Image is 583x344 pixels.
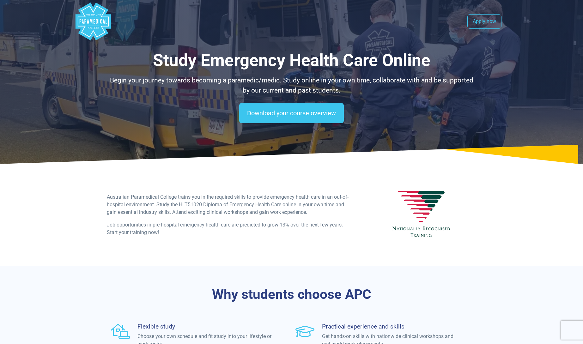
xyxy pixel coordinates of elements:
[137,323,272,330] h4: Flexible study
[107,193,351,216] p: Australian Paramedical College trains you in the required skills to provide emergency health care...
[239,103,344,123] a: Download your course overview
[74,3,112,40] div: Australian Paramedical College
[107,75,477,95] p: Begin your journey towards becoming a paramedic/medic. Study online in your own time, collaborate...
[107,221,351,236] p: Job opportunities in pre-hospital emergency health care are predicted to grow 13% over the next f...
[322,323,457,330] h4: Practical experience and skills
[107,51,477,70] h1: Study Emergency Health Care Online
[107,287,477,303] h3: Why students choose APC
[467,14,501,29] a: Apply now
